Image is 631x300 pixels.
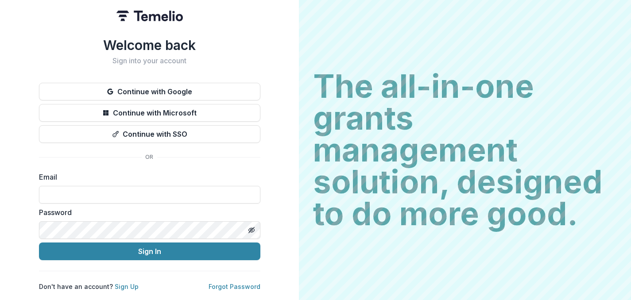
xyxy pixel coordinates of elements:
[39,83,260,100] button: Continue with Google
[39,125,260,143] button: Continue with SSO
[39,207,255,218] label: Password
[209,283,260,290] a: Forgot Password
[39,282,139,291] p: Don't have an account?
[39,37,260,53] h1: Welcome back
[39,242,260,260] button: Sign In
[115,283,139,290] a: Sign Up
[116,11,183,21] img: Temelio
[244,223,259,237] button: Toggle password visibility
[39,57,260,65] h2: Sign into your account
[39,104,260,122] button: Continue with Microsoft
[39,172,255,182] label: Email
